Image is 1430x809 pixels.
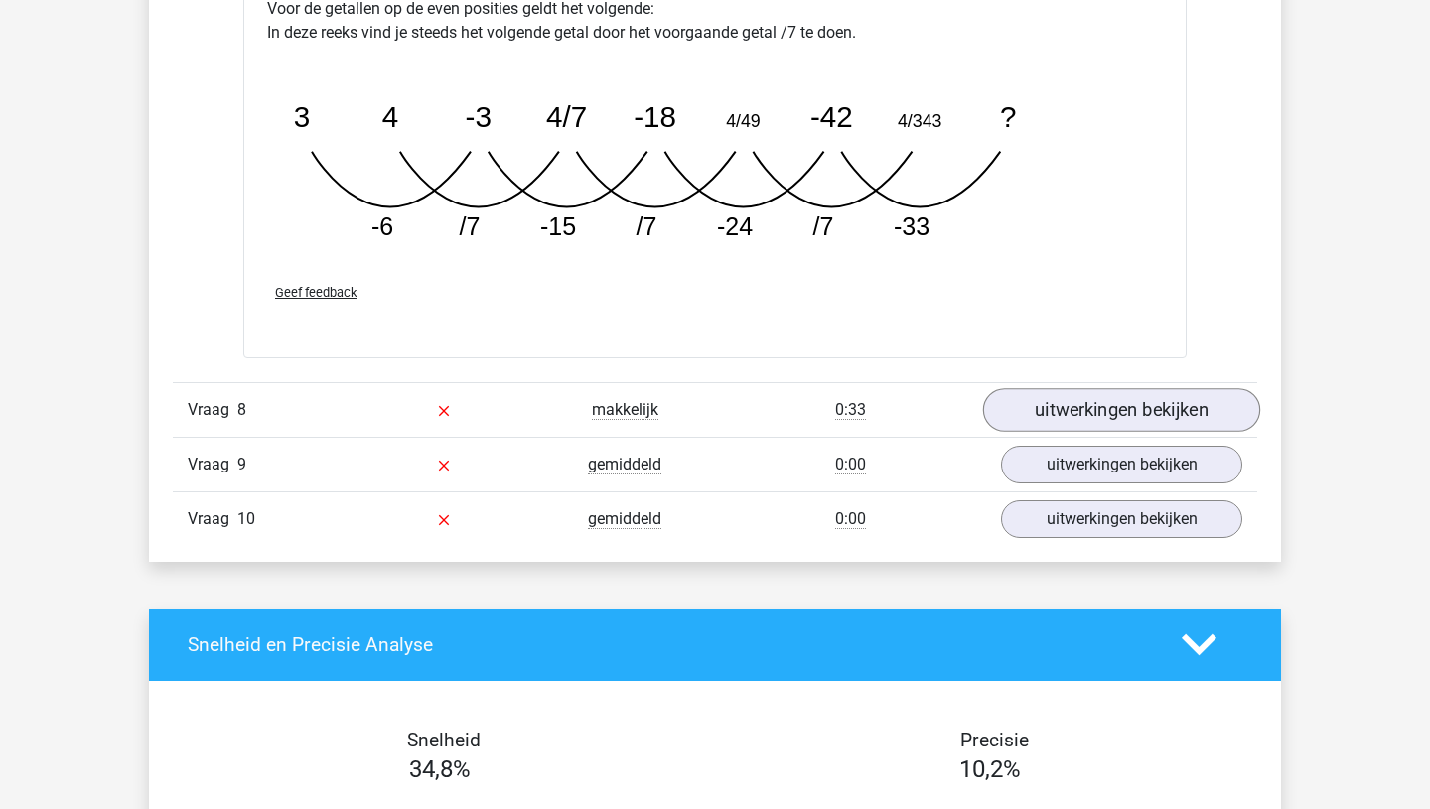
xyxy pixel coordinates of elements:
[726,110,761,130] tspan: 4/49
[540,212,576,240] tspan: -15
[588,509,661,529] span: gemiddeld
[983,388,1260,432] a: uitwerkingen bekijken
[188,729,700,751] h4: Snelheid
[237,455,246,473] span: 9
[382,99,398,132] tspan: 4
[898,110,942,130] tspan: 4/343
[188,633,1152,656] h4: Snelheid en Precisie Analyse
[637,212,657,240] tspan: /7
[1000,99,1016,132] tspan: ?
[813,212,834,240] tspan: /7
[588,455,661,474] span: gemiddeld
[546,99,587,132] tspan: 4/7
[894,212,929,240] tspan: -33
[188,453,237,476] span: Vraag
[717,212,753,240] tspan: -24
[237,509,255,528] span: 10
[959,755,1021,783] span: 10,2%
[738,729,1250,751] h4: Precisie
[188,398,237,422] span: Vraag
[835,455,866,474] span: 0:00
[634,99,676,132] tspan: -18
[466,99,492,132] tspan: -3
[835,400,866,420] span: 0:33
[275,285,357,300] span: Geef feedback
[237,400,246,419] span: 8
[1001,446,1242,483] a: uitwerkingen bekijken
[592,400,658,420] span: makkelijk
[835,509,866,529] span: 0:00
[1001,500,1242,538] a: uitwerkingen bekijken
[409,755,471,783] span: 34,8%
[371,212,393,240] tspan: -6
[188,507,237,531] span: Vraag
[294,99,310,132] tspan: 3
[810,99,853,132] tspan: -42
[460,212,481,240] tspan: /7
